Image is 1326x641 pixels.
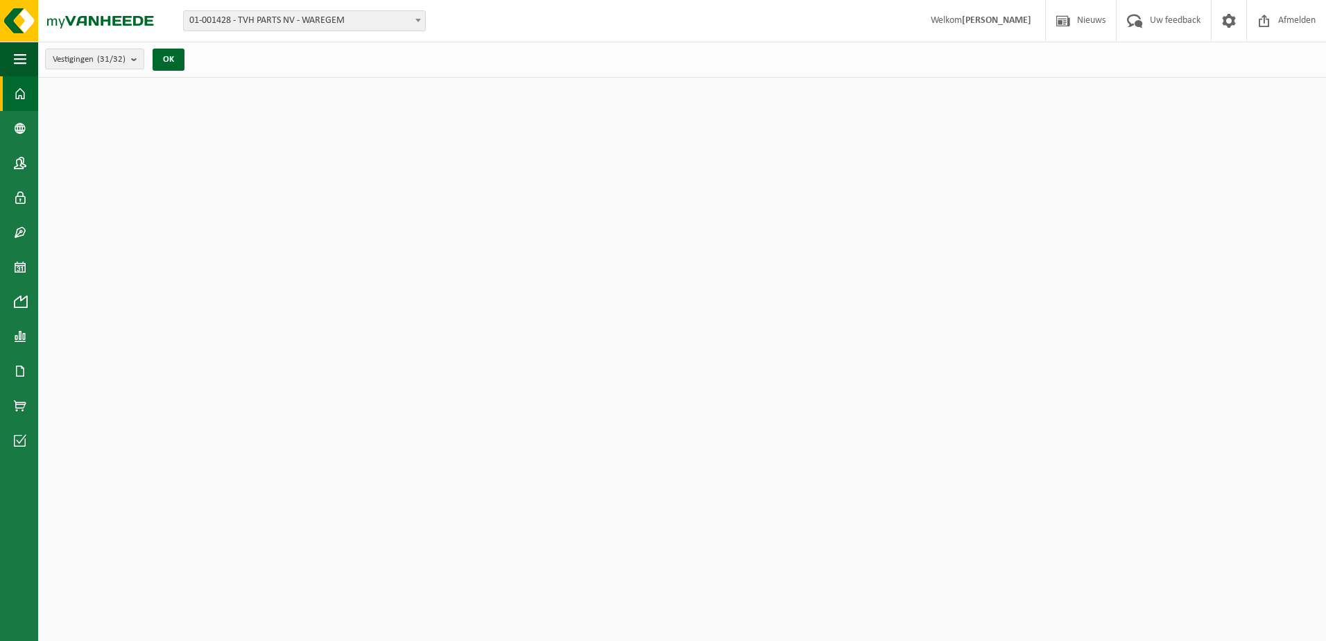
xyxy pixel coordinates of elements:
span: 01-001428 - TVH PARTS NV - WAREGEM [183,10,426,31]
button: Vestigingen(31/32) [45,49,144,69]
span: Vestigingen [53,49,126,70]
span: 01-001428 - TVH PARTS NV - WAREGEM [184,11,425,31]
strong: [PERSON_NAME] [962,15,1031,26]
count: (31/32) [97,55,126,64]
button: OK [153,49,184,71]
